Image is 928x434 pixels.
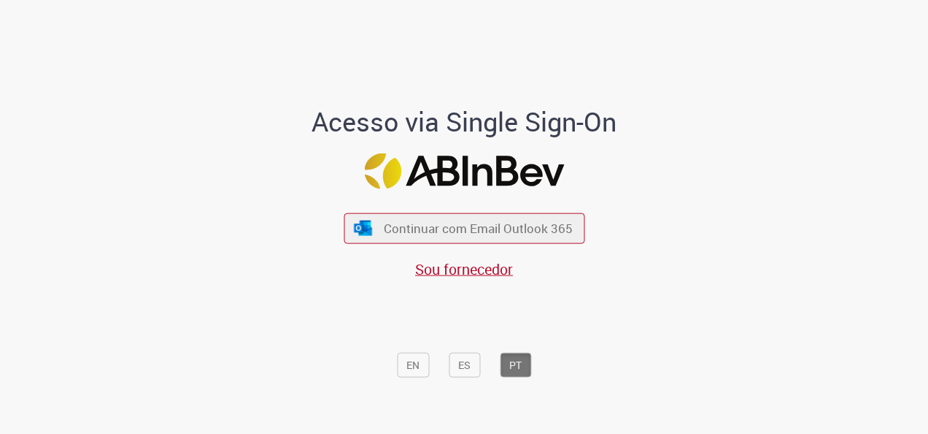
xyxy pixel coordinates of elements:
[500,352,531,377] button: PT
[384,220,573,237] span: Continuar com Email Outlook 365
[449,352,480,377] button: ES
[364,153,564,189] img: Logo ABInBev
[344,213,584,243] button: ícone Azure/Microsoft 360 Continuar com Email Outlook 365
[397,352,429,377] button: EN
[262,107,667,136] h1: Acesso via Single Sign-On
[415,259,513,278] a: Sou fornecedor
[353,220,374,235] img: ícone Azure/Microsoft 360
